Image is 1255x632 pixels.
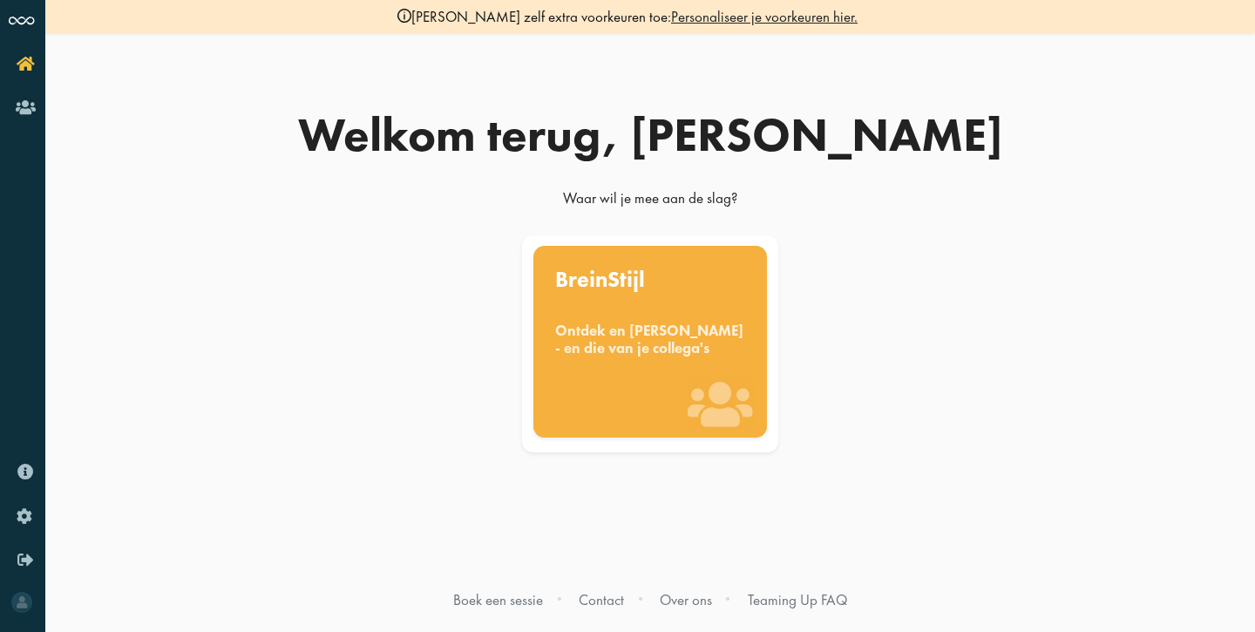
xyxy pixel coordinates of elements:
[232,112,1068,159] div: Welkom terug, [PERSON_NAME]
[748,590,847,609] a: Teaming Up FAQ
[232,188,1068,216] div: Waar wil je mee aan de slag?
[555,323,745,357] div: Ontdek en [PERSON_NAME] - en die van je collega's
[579,590,624,609] a: Contact
[555,268,745,291] div: BreinStijl
[671,7,858,26] a: Personaliseer je voorkeuren hier.
[397,9,411,23] img: info-black.svg
[453,590,543,609] a: Boek een sessie
[519,235,783,453] a: BreinStijl Ontdek en [PERSON_NAME] - en die van je collega's
[660,590,712,609] a: Over ons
